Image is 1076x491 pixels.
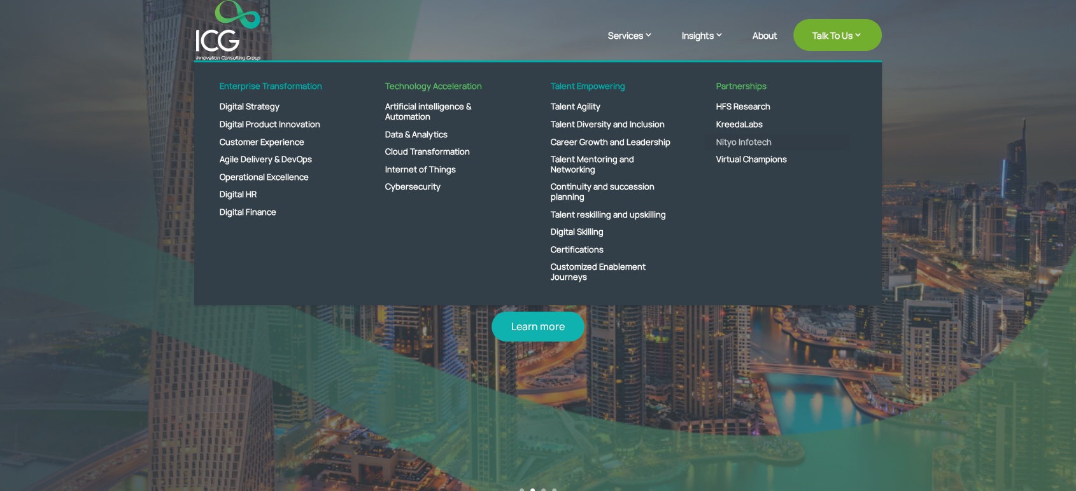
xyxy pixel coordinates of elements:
[538,206,684,224] a: Talent reskilling and upskilling
[372,178,519,196] a: Cybersecurity
[538,98,684,116] a: Talent Agility
[704,134,850,151] a: Nityo Infotech
[704,81,850,99] a: Partnerships
[682,29,737,60] a: Insights
[207,169,353,186] a: Operational Excellence
[704,98,850,116] a: HFS Research
[538,134,684,151] a: Career Growth and Leadership
[538,116,684,134] a: Talent Diversity and Inclusion
[207,98,353,116] a: Digital Strategy
[538,223,684,241] a: Digital Skilling
[793,19,882,51] a: Talk To Us
[704,116,850,134] a: KreedaLabs
[492,312,584,342] a: Learn more
[753,31,777,60] a: About
[207,186,353,204] a: Digital HR
[372,98,519,125] a: Artificial intelligence & Automation
[538,258,684,286] a: Customized Enablement Journeys
[207,204,353,221] a: Digital Finance
[608,29,666,60] a: Services
[704,151,850,169] a: Virtual Champions
[864,354,1076,491] iframe: Chat Widget
[372,161,519,179] a: Internet of Things
[538,178,684,205] a: Continuity and succession planning
[207,81,353,99] a: Enterprise Transformation
[207,134,353,151] a: Customer Experience
[372,126,519,144] a: Data & Analytics
[538,81,684,99] a: Talent Empowering
[372,143,519,161] a: Cloud Transformation
[538,151,684,178] a: Talent Mentoring and Networking
[207,151,353,169] a: Agile Delivery & DevOps
[141,75,215,83] div: Keywords by Traffic
[538,241,684,259] a: Certifications
[372,81,519,99] a: Technology Acceleration
[207,116,353,134] a: Digital Product Innovation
